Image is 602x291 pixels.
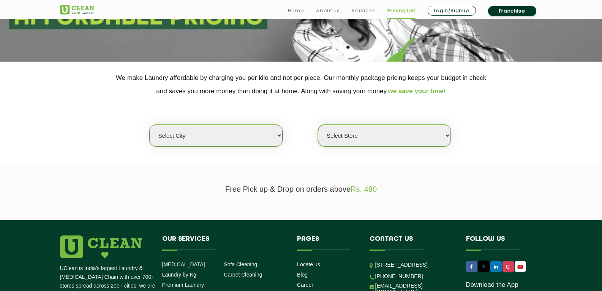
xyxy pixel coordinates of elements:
[351,185,377,193] span: Rs. 480
[370,235,455,250] h4: Contact us
[387,6,416,15] a: Pricing List
[224,272,262,278] a: Carpet Cleaning
[297,261,320,267] a: Locate us
[162,272,196,278] a: Laundry by Kg
[388,87,446,95] span: we save your time!
[60,5,94,14] img: UClean Laundry and Dry Cleaning
[60,71,542,98] p: We make Laundry affordable by charging you per kilo and not per piece. Our monthly package pricin...
[162,235,286,250] h4: Our Services
[488,6,536,16] a: Franchise
[515,263,525,271] img: UClean Laundry and Dry Cleaning
[297,235,358,250] h4: Pages
[297,272,308,278] a: Blog
[466,281,518,289] a: Download the App
[352,6,375,15] a: Services
[224,261,257,267] a: Sofa Cleaning
[297,282,313,288] a: Career
[60,185,542,194] p: Free Pick up & Drop on orders above
[375,261,455,269] p: [STREET_ADDRESS]
[466,235,533,250] h4: Follow us
[316,6,340,15] a: About us
[375,273,423,279] a: [PHONE_NUMBER]
[428,6,476,16] a: Login/Signup
[288,6,304,15] a: Home
[162,261,205,267] a: [MEDICAL_DATA]
[162,282,204,288] a: Premium Laundry
[60,235,142,258] img: logo.png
